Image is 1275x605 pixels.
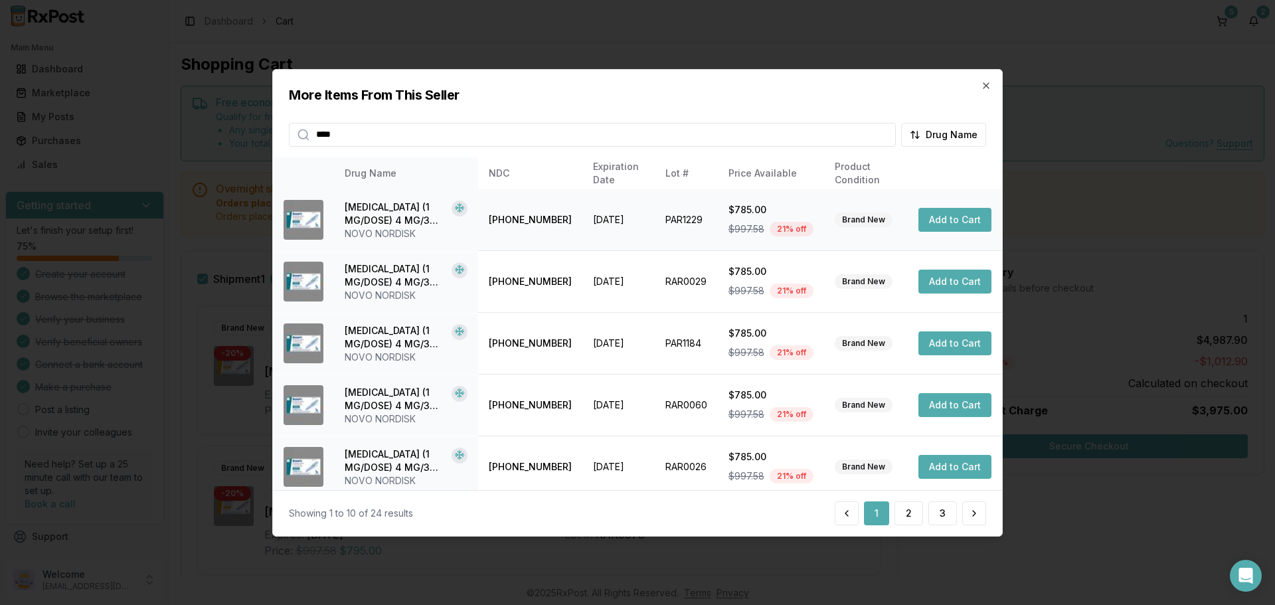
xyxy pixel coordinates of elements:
td: [DATE] [582,189,654,250]
td: [PHONE_NUMBER] [478,250,582,312]
div: [MEDICAL_DATA] (1 MG/DOSE) 4 MG/3ML SOPN [345,200,446,226]
span: $997.58 [728,408,764,421]
button: 2 [894,501,923,525]
span: $997.58 [728,284,764,298]
th: Drug Name [334,157,478,189]
div: 21 % off [770,469,813,483]
div: 21 % off [770,284,813,298]
td: RAR0029 [655,250,718,312]
button: Drug Name [901,122,986,146]
div: NOVO NORDISK [345,288,467,302]
button: Add to Cart [918,393,991,417]
td: [PHONE_NUMBER] [478,374,582,436]
img: Ozempic (1 MG/DOSE) 4 MG/3ML SOPN [284,200,323,240]
div: Brand New [835,336,892,351]
div: Brand New [835,398,892,412]
div: $785.00 [728,203,813,216]
td: [PHONE_NUMBER] [478,189,582,250]
div: 21 % off [770,407,813,422]
button: 1 [864,501,889,525]
div: $785.00 [728,389,813,402]
span: $997.58 [728,346,764,359]
button: Add to Cart [918,270,991,294]
td: [DATE] [582,250,654,312]
th: Price Available [718,157,824,189]
th: Product Condition [824,157,908,189]
th: Expiration Date [582,157,654,189]
td: [DATE] [582,312,654,374]
td: [DATE] [582,436,654,497]
td: [PHONE_NUMBER] [478,436,582,497]
div: Showing 1 to 10 of 24 results [289,507,413,520]
h2: More Items From This Seller [289,85,986,104]
div: $785.00 [728,327,813,340]
span: $997.58 [728,222,764,236]
div: NOVO NORDISK [345,226,467,240]
div: 21 % off [770,345,813,360]
th: NDC [478,157,582,189]
td: RAR0026 [655,436,718,497]
td: RAR0060 [655,374,718,436]
button: Add to Cart [918,455,991,479]
img: Ozempic (1 MG/DOSE) 4 MG/3ML SOPN [284,262,323,302]
td: PAR1184 [655,312,718,374]
button: 3 [928,501,957,525]
span: $997.58 [728,470,764,483]
div: Brand New [835,274,892,289]
th: Lot # [655,157,718,189]
div: [MEDICAL_DATA] (1 MG/DOSE) 4 MG/3ML SOPN [345,323,446,350]
img: Ozempic (1 MG/DOSE) 4 MG/3ML SOPN [284,323,323,363]
td: PAR1229 [655,189,718,250]
img: Ozempic (1 MG/DOSE) 4 MG/3ML SOPN [284,447,323,487]
div: [MEDICAL_DATA] (1 MG/DOSE) 4 MG/3ML SOPN [345,262,446,288]
div: $785.00 [728,265,813,278]
div: NOVO NORDISK [345,350,467,363]
td: [PHONE_NUMBER] [478,312,582,374]
div: $785.00 [728,450,813,464]
button: Add to Cart [918,208,991,232]
div: Brand New [835,213,892,227]
div: [MEDICAL_DATA] (1 MG/DOSE) 4 MG/3ML SOPN [345,447,446,474]
img: Ozempic (1 MG/DOSE) 4 MG/3ML SOPN [284,385,323,425]
div: NOVO NORDISK [345,474,467,487]
div: Brand New [835,460,892,474]
div: [MEDICAL_DATA] (1 MG/DOSE) 4 MG/3ML SOPN [345,385,446,412]
span: Drug Name [926,128,977,141]
div: NOVO NORDISK [345,412,467,425]
button: Add to Cart [918,331,991,355]
td: [DATE] [582,374,654,436]
div: 21 % off [770,222,813,236]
